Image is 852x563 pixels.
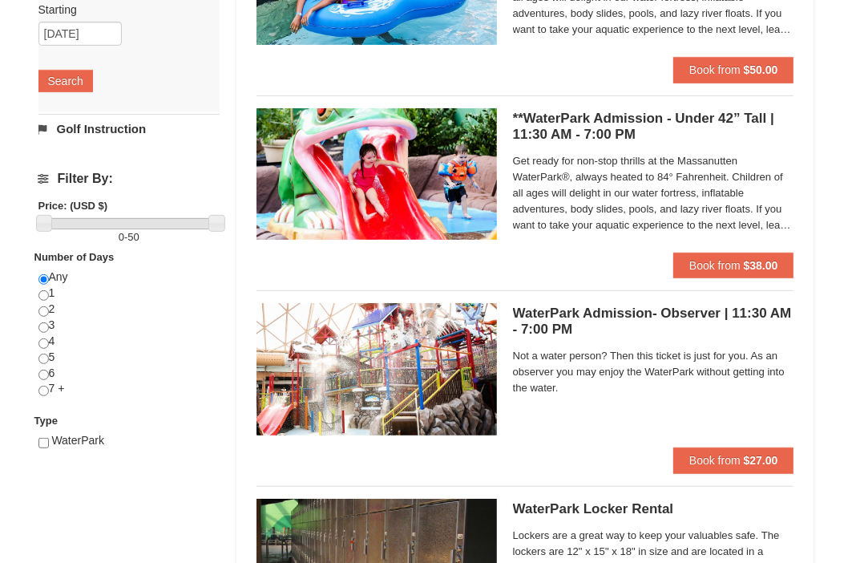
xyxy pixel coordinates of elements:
[689,259,741,272] span: Book from
[38,200,108,212] strong: Price: (USD $)
[513,111,794,143] h5: **WaterPark Admission - Under 42” Tall | 11:30 AM - 7:00 PM
[513,501,794,517] h5: WaterPark Locker Rental
[689,63,741,76] span: Book from
[744,454,778,467] strong: $27.00
[38,269,220,413] div: Any 1 2 3 4 5 6 7 +
[744,259,778,272] strong: $38.00
[256,303,497,435] img: 6619917-1522-bd7b88d9.jpg
[51,434,104,447] span: WaterPark
[673,253,794,278] button: Book from $38.00
[38,2,208,18] label: Starting
[689,454,741,467] span: Book from
[513,348,794,396] span: Not a water person? Then this ticket is just for you. As an observer you may enjoy the WaterPark ...
[38,70,93,92] button: Search
[513,153,794,233] span: Get ready for non-stop thrills at the Massanutten WaterPark®, always heated to 84° Fahrenheit. Ch...
[513,306,794,338] h5: WaterPark Admission- Observer | 11:30 AM - 7:00 PM
[673,57,794,83] button: Book from $50.00
[256,108,497,240] img: 6619917-732-e1c471e4.jpg
[127,231,139,243] span: 50
[34,415,58,427] strong: Type
[38,172,220,186] h4: Filter By:
[38,229,220,245] label: -
[38,114,220,144] a: Golf Instruction
[34,251,115,263] strong: Number of Days
[119,231,124,243] span: 0
[673,448,794,473] button: Book from $27.00
[744,63,778,76] strong: $50.00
